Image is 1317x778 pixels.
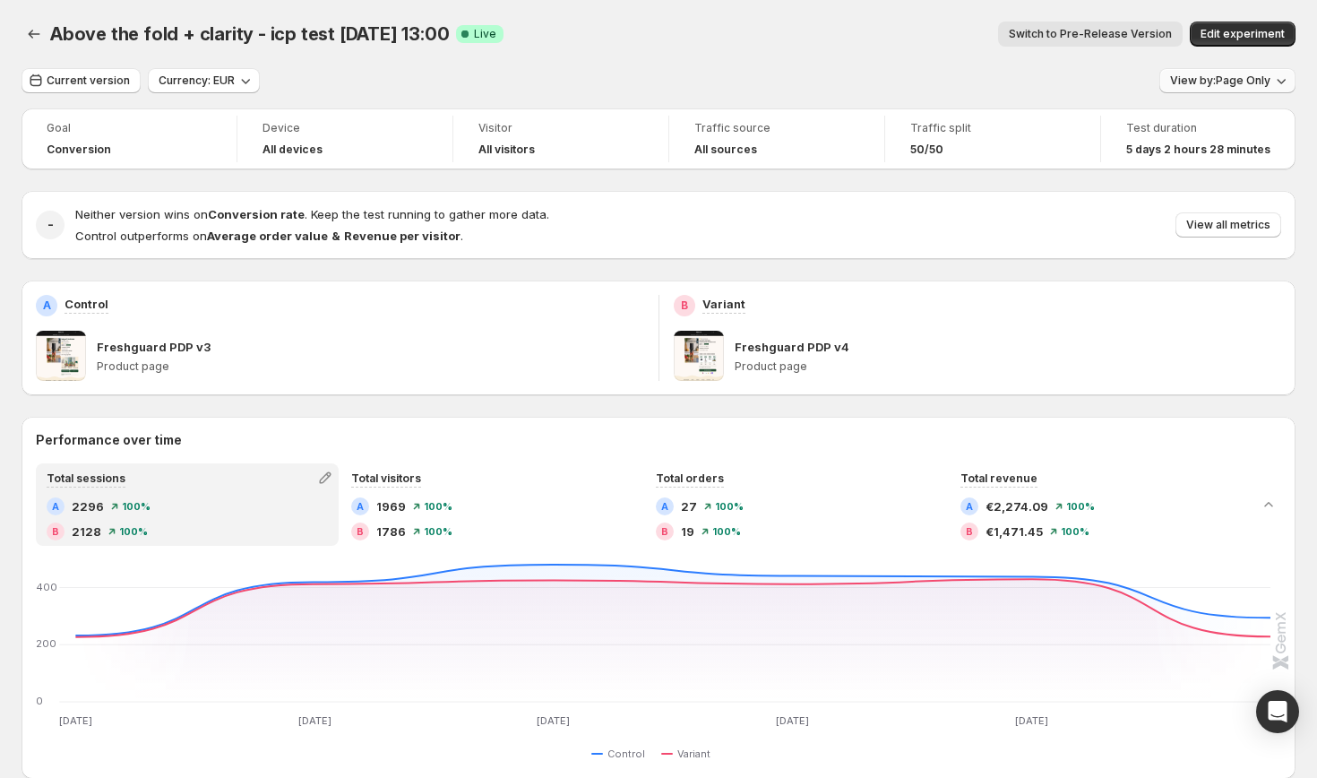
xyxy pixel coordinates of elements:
span: 1786 [376,523,406,540]
h2: - [47,216,54,234]
strong: & [331,229,340,243]
span: 100 % [1066,501,1095,512]
span: Edit experiment [1201,27,1285,41]
h2: A [357,501,364,512]
button: Variant [661,743,718,765]
span: Conversion [47,143,111,157]
button: View by:Page Only [1159,68,1295,93]
span: Live [474,27,496,41]
p: Variant [702,295,745,313]
span: 100 % [424,526,452,537]
button: Collapse chart [1256,492,1281,517]
span: Current version [47,73,130,88]
span: 19 [681,523,694,540]
span: €1,471.45 [986,523,1043,540]
text: [DATE] [298,714,331,727]
a: Traffic split50/50 [910,119,1075,159]
button: Switch to Pre-Release Version [998,22,1183,47]
button: Currency: EUR [148,68,260,93]
p: Control [65,295,108,313]
span: 100 % [712,526,741,537]
span: Variant [677,747,710,761]
span: €2,274.09 [986,497,1048,515]
h2: A [52,501,59,512]
span: View all metrics [1186,218,1270,232]
a: GoalConversion [47,119,211,159]
text: 0 [36,695,43,707]
span: Device [263,121,427,135]
span: Control [607,747,645,761]
p: Product page [735,359,1282,374]
strong: Average order value [207,229,328,243]
span: Total revenue [960,471,1037,485]
span: Total orders [656,471,724,485]
strong: Conversion rate [208,207,305,221]
a: Test duration5 days 2 hours 28 minutes [1126,119,1270,159]
h2: A [661,501,668,512]
span: Above the fold + clarity - icp test [DATE] 13:00 [50,23,449,45]
span: 5 days 2 hours 28 minutes [1126,143,1270,157]
p: Freshguard PDP v4 [735,338,849,356]
text: 200 [36,637,56,650]
h2: A [966,501,973,512]
text: [DATE] [537,714,570,727]
h2: B [52,526,59,537]
strong: Revenue per visitor [344,229,461,243]
p: Freshguard PDP v3 [97,338,211,356]
h2: B [681,298,688,313]
span: 50/50 [910,143,943,157]
span: 100 % [715,501,744,512]
span: 2128 [72,523,101,540]
span: Total sessions [47,471,125,485]
span: View by: Page Only [1170,73,1270,88]
text: [DATE] [1015,714,1048,727]
text: [DATE] [59,714,92,727]
span: 2296 [72,497,104,515]
h4: All visitors [478,143,535,157]
button: View all metrics [1175,212,1281,238]
div: Open Intercom Messenger [1256,690,1299,733]
a: DeviceAll devices [263,119,427,159]
span: Switch to Pre-Release Version [1009,27,1172,41]
a: Traffic sourceAll sources [694,119,859,159]
button: Back [22,22,47,47]
img: Freshguard PDP v4 [674,331,724,381]
span: Traffic split [910,121,1075,135]
h4: All sources [694,143,757,157]
h2: B [357,526,364,537]
span: 27 [681,497,697,515]
h2: Performance over time [36,431,1281,449]
span: 100 % [119,526,148,537]
h2: A [43,298,51,313]
text: [DATE] [776,714,809,727]
button: Control [591,743,652,765]
span: Test duration [1126,121,1270,135]
span: 100 % [424,501,452,512]
button: Current version [22,68,141,93]
h2: B [661,526,668,537]
span: Goal [47,121,211,135]
a: VisitorAll visitors [478,119,643,159]
button: Edit experiment [1190,22,1295,47]
span: Traffic source [694,121,859,135]
span: Currency: EUR [159,73,235,88]
span: 100 % [1061,526,1089,537]
span: Neither version wins on . Keep the test running to gather more data. [75,207,549,221]
span: 100 % [122,501,151,512]
h2: B [966,526,973,537]
span: Total visitors [351,471,421,485]
img: Freshguard PDP v3 [36,331,86,381]
span: Visitor [478,121,643,135]
span: 1969 [376,497,406,515]
text: 400 [36,581,57,593]
p: Product page [97,359,644,374]
h4: All devices [263,143,323,157]
span: Control outperforms on . [75,229,463,243]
